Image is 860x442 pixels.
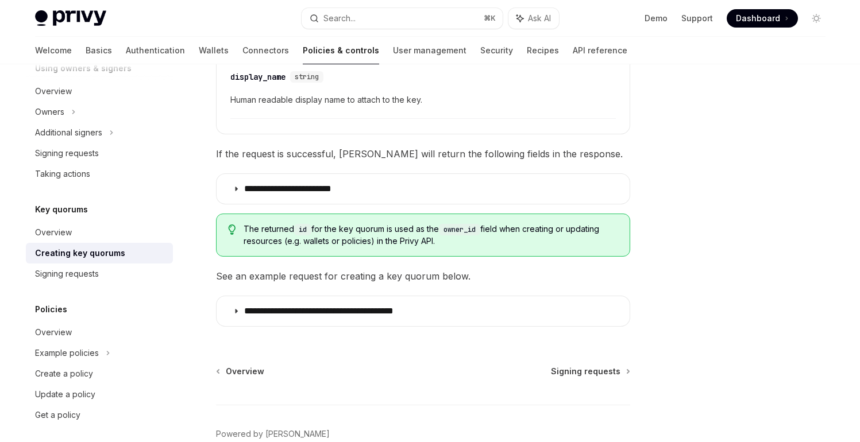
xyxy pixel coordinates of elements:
div: Overview [35,226,72,239]
a: User management [393,37,466,64]
code: id [294,224,311,235]
a: Demo [645,13,668,24]
div: Signing requests [35,267,99,281]
div: Signing requests [35,146,99,160]
span: Ask AI [528,13,551,24]
div: Taking actions [35,167,90,181]
span: The returned for the key quorum is used as the field when creating or updating resources (e.g. wa... [244,223,618,247]
div: Search... [323,11,356,25]
a: Powered by [PERSON_NAME] [216,428,330,440]
span: string [295,72,319,82]
svg: Tip [228,224,236,235]
a: Update a policy [26,384,173,405]
a: Overview [26,81,173,102]
h5: Key quorums [35,203,88,216]
button: Ask AI [508,8,559,29]
span: See an example request for creating a key quorum below. [216,268,630,284]
a: Policies & controls [303,37,379,64]
div: Owners [35,105,64,119]
a: API reference [573,37,627,64]
a: Taking actions [26,164,173,184]
span: If the request is successful, [PERSON_NAME] will return the following fields in the response. [216,146,630,162]
a: Signing requests [26,143,173,164]
div: Example policies [35,346,99,360]
a: Basics [86,37,112,64]
a: Overview [217,366,264,377]
img: light logo [35,10,106,26]
div: Additional signers [35,126,102,139]
a: Signing requests [26,263,173,284]
div: Get a policy [35,408,80,422]
div: Overview [35,325,72,339]
a: Welcome [35,37,72,64]
a: Create a policy [26,363,173,384]
span: Dashboard [736,13,780,24]
a: Recipes [527,37,559,64]
span: Human readable display name to attach to the key. [230,93,616,107]
span: Signing requests [551,366,620,377]
a: Creating key quorums [26,243,173,263]
div: display_name [230,71,286,83]
a: Connectors [242,37,289,64]
span: ⌘ K [484,14,496,23]
div: Overview [35,84,72,98]
a: Dashboard [727,9,798,28]
div: Update a policy [35,387,95,401]
a: Get a policy [26,405,173,425]
div: Creating key quorums [35,246,125,260]
div: Create a policy [35,367,93,381]
a: Authentication [126,37,185,64]
a: Overview [26,322,173,343]
a: Wallets [199,37,229,64]
a: Support [681,13,713,24]
h5: Policies [35,303,67,316]
code: owner_id [439,224,480,235]
a: Security [480,37,513,64]
a: Overview [26,222,173,243]
span: Overview [226,366,264,377]
button: Toggle dark mode [807,9,826,28]
button: Search...⌘K [302,8,503,29]
a: Signing requests [551,366,629,377]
